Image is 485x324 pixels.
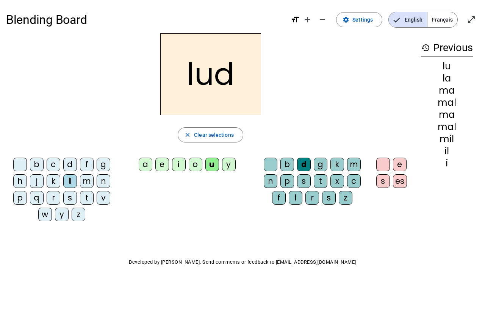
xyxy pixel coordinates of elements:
button: Clear selections [178,127,243,142]
div: e [393,158,407,171]
div: t [314,174,327,188]
div: c [347,174,361,188]
div: r [305,191,319,205]
div: t [80,191,94,205]
div: z [72,208,85,221]
div: a [139,158,152,171]
div: j [30,174,44,188]
button: Enter full screen [464,12,479,27]
div: z [339,191,352,205]
div: k [330,158,344,171]
div: h [13,174,27,188]
div: u [205,158,219,171]
h3: Previous [421,39,473,56]
div: o [189,158,202,171]
p: Developed by [PERSON_NAME]. Send comments or feedback to [EMAIL_ADDRESS][DOMAIN_NAME] [6,258,479,267]
div: ma [421,110,473,119]
div: b [30,158,44,171]
div: y [55,208,69,221]
div: lu [421,62,473,71]
div: r [47,191,60,205]
button: Increase font size [300,12,315,27]
div: v [97,191,110,205]
div: l [289,191,302,205]
div: mil [421,135,473,144]
div: c [47,158,60,171]
div: s [63,191,77,205]
mat-icon: history [421,43,430,52]
span: Clear selections [194,130,234,139]
div: l [63,174,77,188]
mat-icon: settings [343,16,349,23]
span: Français [427,12,457,27]
div: b [280,158,294,171]
div: es [393,174,407,188]
div: f [272,191,286,205]
div: il [421,147,473,156]
div: y [222,158,236,171]
mat-icon: add [303,15,312,24]
div: p [280,174,294,188]
div: w [38,208,52,221]
div: m [80,174,94,188]
div: d [63,158,77,171]
div: n [264,174,277,188]
span: English [389,12,427,27]
mat-icon: format_size [291,15,300,24]
mat-icon: open_in_full [467,15,476,24]
div: la [421,74,473,83]
button: Decrease font size [315,12,330,27]
div: x [330,174,344,188]
h2: lud [160,33,261,115]
div: m [347,158,361,171]
mat-button-toggle-group: Language selection [388,12,458,28]
div: s [376,174,390,188]
div: ma [421,86,473,95]
h1: Blending Board [6,8,285,32]
div: i [421,159,473,168]
div: d [297,158,311,171]
div: q [30,191,44,205]
div: s [322,191,336,205]
div: g [97,158,110,171]
div: k [47,174,60,188]
mat-icon: close [184,131,191,138]
div: p [13,191,27,205]
div: n [97,174,110,188]
div: s [297,174,311,188]
button: Settings [336,12,382,27]
div: i [172,158,186,171]
div: mal [421,122,473,131]
div: e [155,158,169,171]
div: f [80,158,94,171]
mat-icon: remove [318,15,327,24]
div: mal [421,98,473,107]
span: Settings [352,15,373,24]
div: g [314,158,327,171]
